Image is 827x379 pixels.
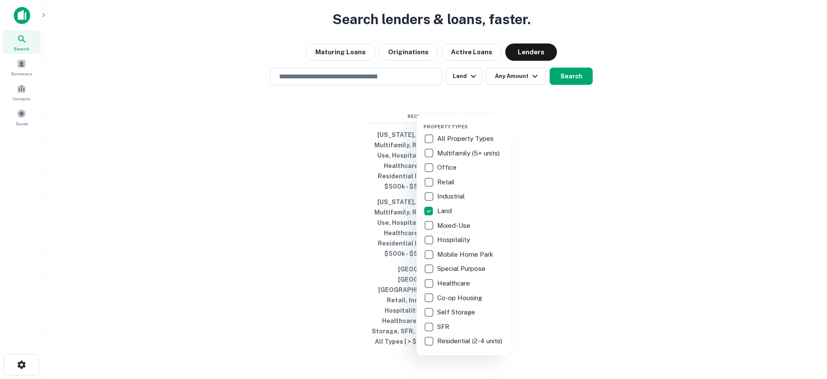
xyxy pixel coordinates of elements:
p: Office [437,162,458,173]
p: Healthcare [437,278,472,289]
iframe: Chat Widget [784,310,827,351]
p: Self Storage [437,307,477,317]
p: Hospitality [437,235,472,245]
p: Land [437,206,454,216]
p: Multifamily (5+ units) [437,148,501,158]
p: SFR [437,322,451,332]
p: All Property Types [437,134,495,144]
p: Residential (2-4 units) [437,336,504,346]
p: Retail [437,177,456,187]
p: Special Purpose [437,264,487,274]
p: Mixed-Use [437,221,472,231]
p: Mobile Home Park [437,249,495,260]
span: Property Types [423,124,468,129]
p: Industrial [437,191,466,202]
p: Co-op Housing [437,293,484,303]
